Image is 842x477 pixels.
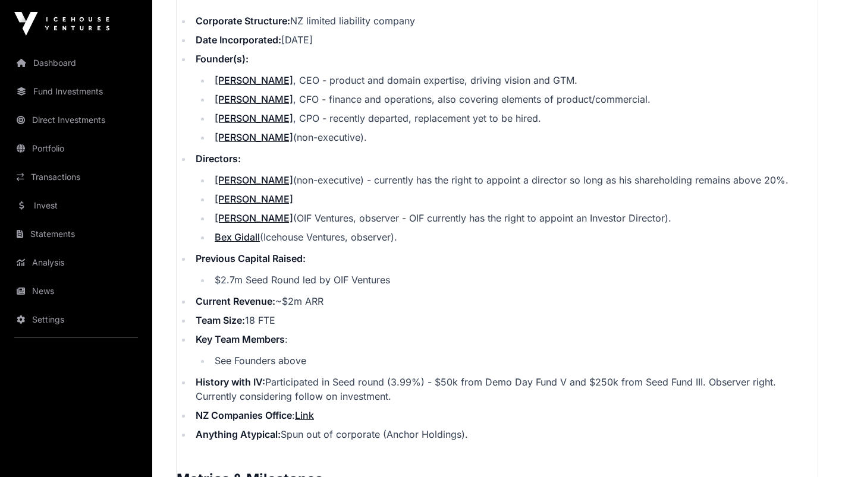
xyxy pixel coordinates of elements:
[192,294,818,308] li: ~$2m ARR
[215,112,293,124] a: [PERSON_NAME]
[215,174,293,186] a: [PERSON_NAME]
[10,78,143,105] a: Fund Investments
[196,53,249,65] strong: Founder(s):
[192,408,818,422] li: :
[10,50,143,76] a: Dashboard
[196,428,281,440] strong: Anything Atypical:
[192,313,818,327] li: 18 FTE
[196,252,306,264] strong: Previous Capital Raised:
[196,314,245,326] strong: Team Size:
[10,249,143,276] a: Analysis
[295,409,314,421] a: Link
[10,164,143,190] a: Transactions
[192,375,818,403] li: Participated in Seed round (3.99%) - $50k from Demo Day Fund V and $250k from Seed Fund III. Obse...
[10,107,143,133] a: Direct Investments
[215,74,293,86] a: [PERSON_NAME]
[192,14,818,28] li: NZ limited liability company
[211,353,818,368] li: See Founders above
[10,221,143,247] a: Statements
[211,73,818,87] li: , CEO - product and domain expertise, driving vision and GTM.
[10,307,143,333] a: Settings
[211,92,818,106] li: , CFO - finance and operations, also covering elements of product/commercial.
[14,12,109,36] img: Icehouse Ventures Logo
[196,376,265,388] strong: History with IV:
[215,231,260,243] a: Bex Gidall
[215,193,293,205] a: [PERSON_NAME]
[196,295,275,307] strong: Current Revenue:
[211,273,818,287] li: $2.7m Seed Round led by OIF Ventures
[10,135,143,162] a: Portfolio
[211,130,818,144] li: (non-executive).
[783,420,842,477] iframe: Chat Widget
[10,192,143,219] a: Invest
[192,427,818,441] li: Spun out of corporate (Anchor Holdings).
[196,409,292,421] strong: NZ Companies Office
[192,33,818,47] li: [DATE]
[211,173,818,187] li: (non-executive) - currently has the right to appoint a director so long as his shareholding remai...
[211,211,818,225] li: (OIF Ventures, observer - OIF currently has the right to appoint an Investor Director).
[196,153,241,165] strong: Directors:
[211,230,818,244] li: (Icehouse Ventures, observer).
[215,212,293,224] a: [PERSON_NAME]
[211,111,818,125] li: , CPO - recently departed, replacement yet to be hired.
[10,278,143,304] a: News
[215,93,293,105] a: [PERSON_NAME]
[192,332,818,368] li: :
[196,34,281,46] strong: Date Incorporated:
[215,131,293,143] a: [PERSON_NAME]
[196,15,290,27] strong: Corporate Structure:
[196,333,285,345] strong: Key Team Members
